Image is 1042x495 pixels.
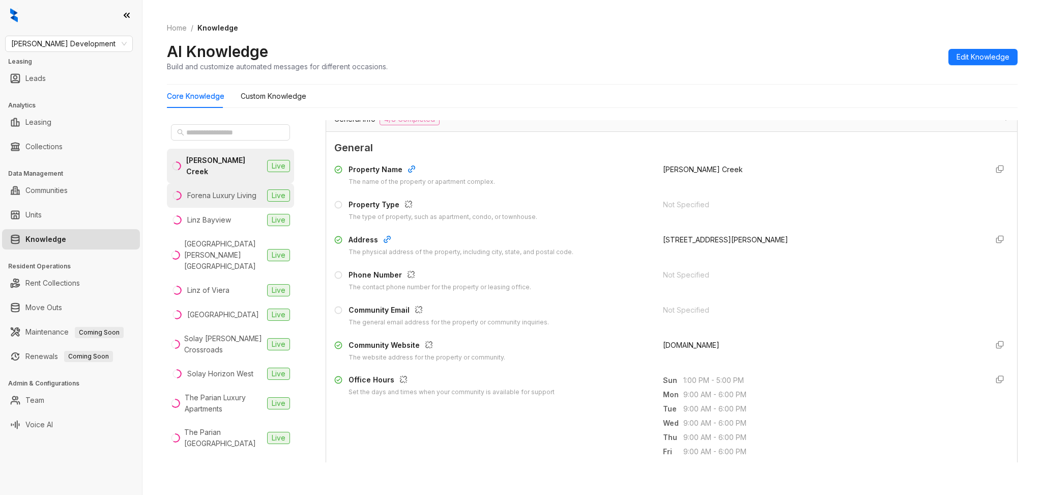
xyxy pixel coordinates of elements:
span: Live [267,432,290,444]
div: The Parian [GEOGRAPHIC_DATA] [184,427,263,449]
span: 10:00 AM - 5:00 PM [683,460,979,472]
a: Communities [25,180,68,201]
span: General [334,140,1009,156]
span: 9:00 AM - 6:00 PM [683,418,979,429]
span: Knowledge [197,23,238,32]
li: Collections [2,136,140,157]
a: Voice AI [25,415,53,435]
li: / [191,22,193,34]
span: [PERSON_NAME] Creek [663,165,743,174]
a: RenewalsComing Soon [25,346,113,367]
span: Mon [663,389,683,400]
h3: Analytics [8,101,142,110]
li: Leasing [2,112,140,132]
div: [GEOGRAPHIC_DATA][PERSON_NAME][GEOGRAPHIC_DATA] [184,238,263,272]
a: Move Outs [25,297,62,318]
span: Coming Soon [75,327,124,338]
span: Live [267,214,290,226]
span: Edit Knowledge [957,51,1009,63]
span: Live [267,160,290,172]
span: Sat [663,460,683,472]
li: Team [2,390,140,410]
div: Community Website [349,340,505,353]
span: 9:00 AM - 6:00 PM [683,389,979,400]
div: Property Name [349,164,495,177]
a: Collections [25,136,63,157]
img: logo [10,8,18,22]
span: search [177,129,184,136]
div: The Parian Luxury Apartments [185,392,263,415]
div: Custom Knowledge [241,91,306,102]
div: [GEOGRAPHIC_DATA] [187,309,259,320]
span: Fri [663,446,683,457]
div: The general email address for the property or community inquiries. [349,318,549,327]
div: [GEOGRAPHIC_DATA] [187,461,259,473]
a: Rent Collections [25,273,80,293]
span: 9:00 AM - 6:00 PM [683,432,979,443]
h3: Leasing [8,57,142,66]
div: Solay [PERSON_NAME] Crossroads [184,333,263,355]
a: Leasing [25,112,51,132]
span: 9:00 AM - 6:00 PM [683,403,979,415]
div: Linz of Viera [187,285,229,296]
div: Linz Bayview [187,214,231,226]
div: The physical address of the property, including city, state, and postal code. [349,248,573,257]
span: Coming Soon [64,351,113,362]
span: Live [267,309,290,321]
h3: Admin & Configurations [8,379,142,388]
span: Wed [663,418,683,429]
li: Communities [2,180,140,201]
li: Rent Collections [2,273,140,293]
div: The website address for the property or community. [349,353,505,363]
span: 9:00 AM - 6:00 PM [683,446,979,457]
span: Live [267,397,290,409]
span: 1:00 PM - 5:00 PM [683,375,979,386]
div: Not Specified [663,199,979,210]
div: [PERSON_NAME] Creek [186,155,263,177]
a: Team [25,390,44,410]
li: Leads [2,68,140,89]
span: [DOMAIN_NAME] [663,341,719,349]
div: Not Specified [663,269,979,281]
li: Maintenance [2,322,140,342]
span: Live [267,189,290,202]
div: Not Specified [663,305,979,316]
span: Thu [663,432,683,443]
span: Live [267,249,290,261]
div: The type of property, such as apartment, condo, or townhouse. [349,212,537,222]
div: Set the days and times when your community is available for support [349,388,555,397]
span: Live [267,338,290,350]
div: The contact phone number for the property or leasing office. [349,283,531,292]
div: Phone Number [349,269,531,283]
h2: AI Knowledge [167,42,268,61]
span: Tue [663,403,683,415]
button: Edit Knowledge [948,49,1018,65]
div: Build and customize automated messages for different occasions. [167,61,388,72]
div: [STREET_ADDRESS][PERSON_NAME] [663,234,979,245]
li: Renewals [2,346,140,367]
div: Office Hours [349,374,555,388]
span: Sun [663,375,683,386]
a: Home [165,22,189,34]
div: Solay Horizon West [187,368,253,379]
h3: Data Management [8,169,142,178]
div: Core Knowledge [167,91,224,102]
a: Units [25,205,42,225]
div: Property Type [349,199,537,212]
a: Leads [25,68,46,89]
span: Live [267,284,290,296]
li: Voice AI [2,415,140,435]
span: Davis Development [11,36,127,51]
h3: Resident Operations [8,262,142,271]
div: Community Email [349,305,549,318]
span: Live [267,368,290,380]
div: Address [349,234,573,248]
div: The name of the property or apartment complex. [349,177,495,187]
a: Knowledge [25,229,66,250]
li: Knowledge [2,229,140,250]
div: Forena Luxury Living [187,190,256,201]
li: Move Outs [2,297,140,318]
li: Units [2,205,140,225]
